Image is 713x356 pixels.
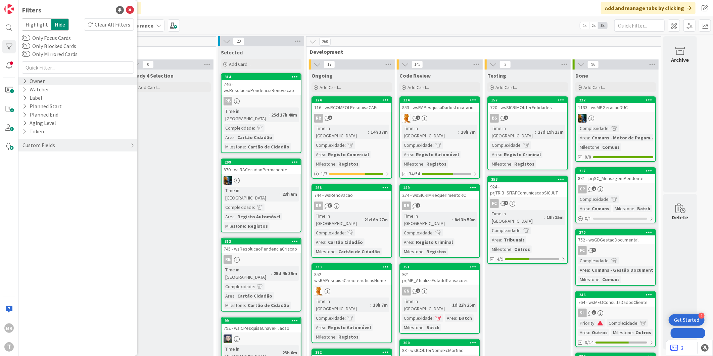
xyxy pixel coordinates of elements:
[222,335,301,343] div: LS
[400,264,479,270] div: 351
[225,75,301,79] div: 314
[578,257,609,264] div: Complexidade
[576,292,655,307] div: 246764 - wsMEOConsultaDadosCliente
[634,205,635,212] span: :
[488,97,567,112] div: 157720 - wsSICRIMObterEntidades
[699,313,705,319] div: 4
[312,103,391,112] div: 116 - wsRCOMEOLPesquisaCAEs
[409,170,420,177] span: 34/54
[314,287,323,296] img: RL
[362,216,363,223] span: :
[399,184,480,258] a: 149274 - wsSICRIMRequerimentoRCRBTime in [GEOGRAPHIC_DATA]:8d 3h 50mComplexidade:Area:Registo Cri...
[336,333,337,341] span: :
[600,276,601,283] span: :
[453,216,477,223] div: 8d 3h 50m
[224,187,280,202] div: Time in [GEOGRAPHIC_DATA]
[592,310,596,315] span: 3
[222,255,301,264] div: RB
[312,287,391,296] div: RL
[578,309,587,317] div: SL
[337,333,360,341] div: Registos
[400,202,479,210] div: RB
[452,216,453,223] span: :
[221,238,301,312] a: 313745 - wsResolucaoPendenciaCriacaoRBTime in [GEOGRAPHIC_DATA]:25d 4h 35mComplexidade:Area:Cartã...
[583,84,605,90] span: Add Card...
[315,185,391,190] div: 268
[414,151,461,158] div: Registo Automóvel
[578,114,587,123] img: JC
[402,238,413,246] div: Area
[488,176,567,182] div: 353
[312,263,392,343] a: 333852 - wsRAPesquisaCaracteristicasNomeRLTime in [GEOGRAPHIC_DATA]:18h 7mComplexidade:Area:Regis...
[576,97,655,112] div: 2221133 - wsMPGeracaoDUC
[578,329,589,336] div: Area
[22,34,71,42] label: Only Focus Cards
[600,143,601,151] span: :
[576,174,655,183] div: 881 - prjSC_MensagemPendente
[576,114,655,123] div: JC
[414,238,455,246] div: Registo Criminal
[221,73,301,153] a: 314746 - wsResolucaoPendenciaRenovacaoRBTime in [GEOGRAPHIC_DATA]:25d 17h 48mComplexidade:Area:Ca...
[22,50,78,58] label: Only Mirrored Cards
[314,212,362,227] div: Time in [GEOGRAPHIC_DATA]
[224,213,235,220] div: Area
[399,96,480,179] a: 334853 - wsRAPesquisaDadosLocatarioRLTime in [GEOGRAPHIC_DATA]:18h 7mComplexidade:Area:Registo Au...
[402,202,411,210] div: RB
[400,97,479,112] div: 334853 - wsRAPesquisaDadosLocatario
[314,314,345,322] div: Complexidade
[502,151,542,158] div: Registo Criminal
[337,248,382,255] div: Cartão de Cidadão
[512,160,513,168] span: :
[609,195,610,203] span: :
[578,319,595,327] div: Priority
[345,141,346,149] span: :
[490,141,521,149] div: Complexidade
[371,301,389,309] div: 18h 7m
[326,151,371,158] div: Registo Comercial
[312,114,391,123] div: RB
[416,116,420,120] span: 2
[400,114,479,123] div: RL
[576,229,655,244] div: 270752 - wsGDGestaoDocumental
[424,160,425,168] span: :
[488,199,567,208] div: FC
[402,248,424,255] div: Milestone
[544,214,545,221] span: :
[402,324,424,331] div: Milestone
[589,134,590,141] span: :
[336,248,337,255] span: :
[491,177,567,182] div: 353
[403,185,479,190] div: 149
[280,190,281,198] span: :
[589,329,590,336] span: :
[345,314,346,322] span: :
[225,318,301,323] div: 99
[222,238,301,244] div: 313
[592,248,596,252] span: 3
[314,141,345,149] div: Complexidade
[22,43,30,49] button: Only Blocked Cards
[490,227,521,234] div: Complexidade
[345,229,346,236] span: :
[400,191,479,199] div: 274 - wsSICRIMRequerimentoRC
[4,4,14,14] img: Visit kanbanzone.com
[281,190,299,198] div: 23h 6m
[314,125,368,139] div: Time in [GEOGRAPHIC_DATA]
[222,159,301,174] div: 209870 - wsRACertidaoPermanente
[402,287,411,296] div: GN
[425,248,448,255] div: Registos
[22,35,30,41] button: Only Focus Cards
[22,51,30,57] button: Only Mirrored Cards
[254,283,255,290] span: :
[497,256,503,263] span: 4/9
[222,80,301,95] div: 746 - wsResolucaoPendenciaRenovacao
[326,238,365,246] div: Cartão Cidadão
[590,329,609,336] div: Outros
[272,270,299,277] div: 25d 4h 35m
[495,84,517,90] span: Add Card...
[609,125,610,132] span: :
[450,301,477,309] div: 1d 22h 25m
[634,329,653,336] div: Outros
[224,176,232,185] img: JC
[235,134,236,141] span: :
